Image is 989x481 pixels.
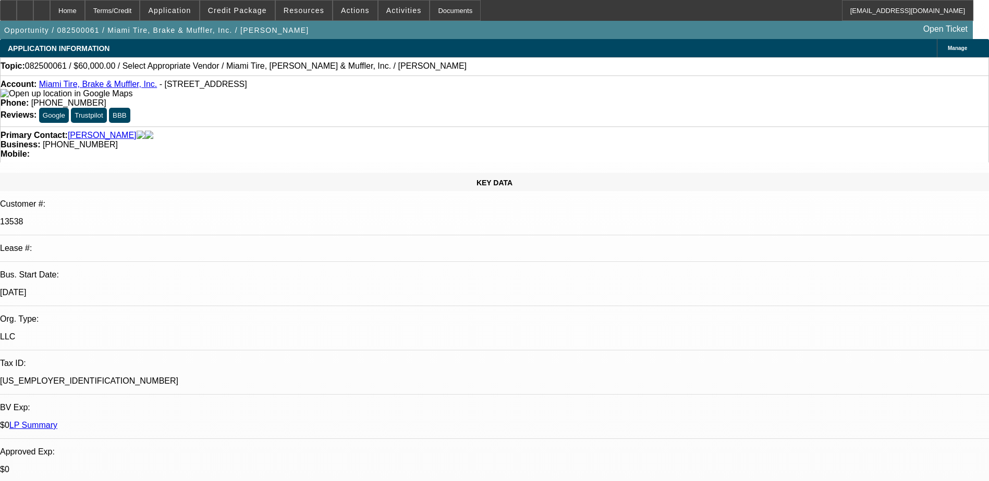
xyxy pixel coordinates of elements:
span: Actions [341,6,370,15]
a: Miami Tire, Brake & Muffler, Inc. [39,80,157,88]
button: Credit Package [200,1,275,20]
button: Trustpilot [71,108,106,123]
strong: Reviews: [1,110,36,119]
strong: Phone: [1,98,29,107]
span: Resources [284,6,324,15]
strong: Primary Contact: [1,131,68,140]
button: Application [140,1,199,20]
a: Open Ticket [919,20,972,38]
button: Actions [333,1,377,20]
span: - [STREET_ADDRESS] [160,80,247,88]
strong: Mobile: [1,149,30,158]
button: Resources [276,1,332,20]
a: [PERSON_NAME] [68,131,137,140]
button: Google [39,108,69,123]
a: LP Summary [9,421,57,429]
img: facebook-icon.png [137,131,145,140]
img: linkedin-icon.png [145,131,153,140]
span: KEY DATA [477,179,512,187]
span: Application [148,6,191,15]
span: 082500061 / $60,000.00 / Select Appropriate Vendor / Miami Tire, [PERSON_NAME] & Muffler, Inc. / ... [25,61,467,71]
img: Open up location in Google Maps [1,89,132,98]
span: Activities [386,6,422,15]
button: BBB [109,108,130,123]
button: Activities [378,1,430,20]
strong: Topic: [1,61,25,71]
span: APPLICATION INFORMATION [8,44,109,53]
strong: Business: [1,140,40,149]
strong: Account: [1,80,36,88]
a: View Google Maps [1,89,132,98]
span: Manage [948,45,967,51]
span: [PHONE_NUMBER] [43,140,118,149]
span: [PHONE_NUMBER] [31,98,106,107]
span: Opportunity / 082500061 / Miami Tire, Brake & Muffler, Inc. / [PERSON_NAME] [4,26,309,34]
span: Credit Package [208,6,267,15]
